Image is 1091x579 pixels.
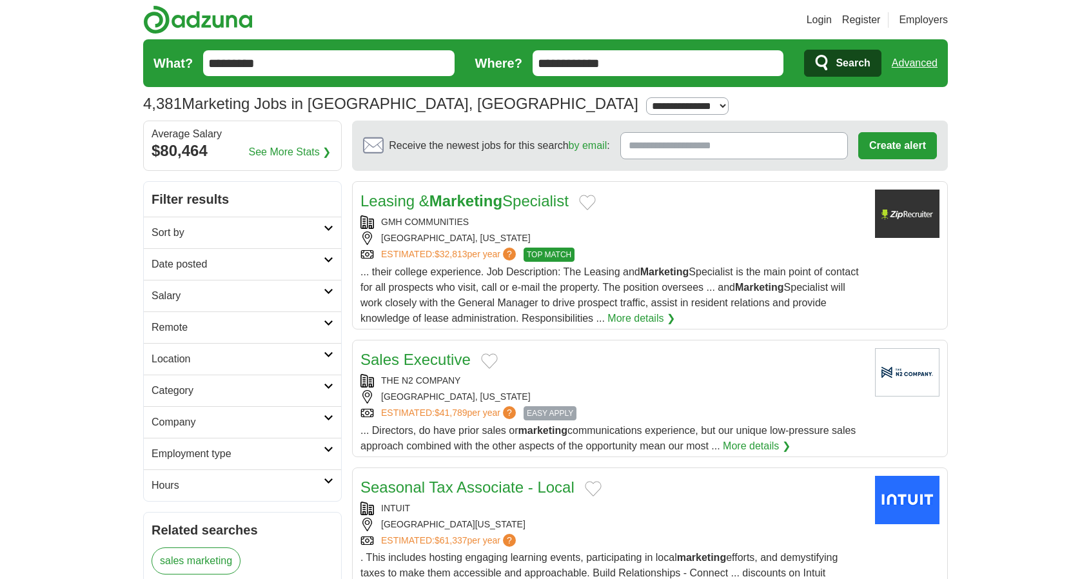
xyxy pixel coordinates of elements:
[144,280,341,311] a: Salary
[360,215,865,229] div: GMH COMMUNITIES
[360,192,569,210] a: Leasing &MarketingSpecialist
[152,225,324,240] h2: Sort by
[144,343,341,375] a: Location
[475,54,522,73] label: Where?
[152,129,333,139] div: Average Salary
[875,476,939,524] img: Intuit logo
[899,12,948,28] a: Employers
[144,311,341,343] a: Remote
[381,503,410,513] a: INTUIT
[360,518,865,531] div: [GEOGRAPHIC_DATA][US_STATE]
[152,288,324,304] h2: Salary
[152,415,324,430] h2: Company
[481,353,498,369] button: Add to favorite jobs
[435,535,467,545] span: $61,337
[836,50,870,76] span: Search
[435,407,467,418] span: $41,789
[143,95,638,112] h1: Marketing Jobs in [GEOGRAPHIC_DATA], [GEOGRAPHIC_DATA]
[503,248,516,260] span: ?
[143,92,182,115] span: 4,381
[381,534,518,547] a: ESTIMATED:$61,337per year?
[152,478,324,493] h2: Hours
[144,182,341,217] h2: Filter results
[360,478,575,496] a: Seasonal Tax Associate - Local
[152,520,333,540] h2: Related searches
[360,231,865,245] div: [GEOGRAPHIC_DATA], [US_STATE]
[144,375,341,406] a: Category
[152,320,324,335] h2: Remote
[804,50,881,77] button: Search
[875,348,939,397] img: Company logo
[858,132,937,159] button: Create alert
[429,192,502,210] strong: Marketing
[640,266,689,277] strong: Marketing
[360,351,471,368] a: Sales Executive
[152,257,324,272] h2: Date posted
[360,266,859,324] span: ... their college experience. Job Description: The Leasing and Specialist is the main point of co...
[585,481,602,496] button: Add to favorite jobs
[735,282,784,293] strong: Marketing
[360,425,856,451] span: ... Directors, do have prior sales or communications experience, but our unique low-pressure sale...
[518,425,567,436] strong: marketing
[152,139,333,162] div: $80,464
[569,140,607,151] a: by email
[389,138,609,153] span: Receive the newest jobs for this search :
[807,12,832,28] a: Login
[144,248,341,280] a: Date posted
[381,248,518,262] a: ESTIMATED:$32,813per year?
[723,438,791,454] a: More details ❯
[144,469,341,501] a: Hours
[153,54,193,73] label: What?
[152,383,324,398] h2: Category
[249,144,331,160] a: See More Stats ❯
[152,351,324,367] h2: Location
[144,217,341,248] a: Sort by
[152,446,324,462] h2: Employment type
[524,406,576,420] span: EASY APPLY
[360,374,865,388] div: THE N2 COMPANY
[677,552,726,563] strong: marketing
[143,5,253,34] img: Adzuna logo
[875,190,939,238] img: Company logo
[152,547,241,574] a: sales marketing
[435,249,467,259] span: $32,813
[607,311,675,326] a: More details ❯
[579,195,596,210] button: Add to favorite jobs
[503,534,516,547] span: ?
[503,406,516,419] span: ?
[842,12,881,28] a: Register
[381,406,518,420] a: ESTIMATED:$41,789per year?
[144,438,341,469] a: Employment type
[144,406,341,438] a: Company
[524,248,575,262] span: TOP MATCH
[360,390,865,404] div: [GEOGRAPHIC_DATA], [US_STATE]
[892,50,938,76] a: Advanced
